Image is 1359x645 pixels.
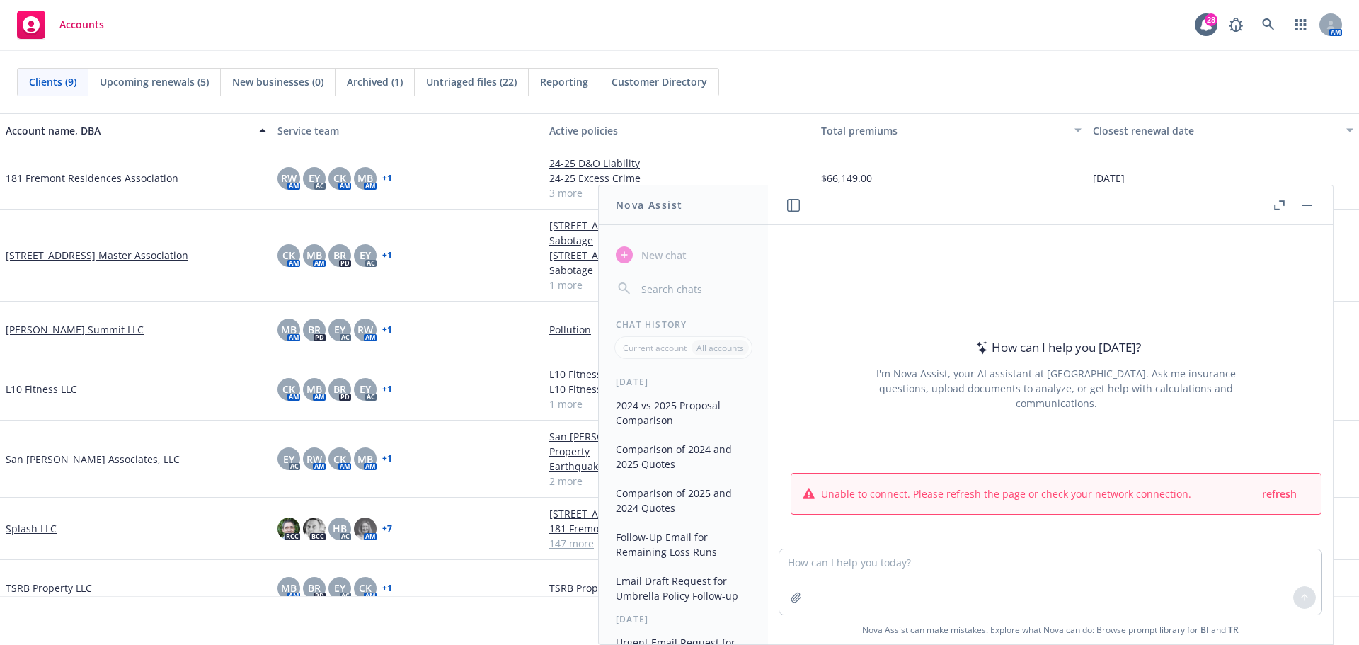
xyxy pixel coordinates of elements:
a: [PERSON_NAME] Summit LLC [6,322,144,337]
span: Nova Assist can make mistakes. Explore what Nova can do: Browse prompt library for and [862,615,1239,644]
span: refresh [1262,487,1297,501]
div: Service team [277,123,538,138]
a: + 1 [382,251,392,260]
a: BI [1200,624,1209,636]
span: EY [334,322,345,337]
button: Comparison of 2025 and 2024 Quotes [610,481,757,520]
a: 24-25 Excess Crime [549,171,810,185]
a: TSRB Property LLC [6,581,92,595]
span: MB [357,452,373,467]
a: Switch app [1287,11,1315,39]
span: CK [282,248,295,263]
span: CK [282,382,295,396]
a: + 1 [382,385,392,394]
span: EY [309,171,320,185]
span: Accounts [59,19,104,30]
button: Active policies [544,113,815,147]
a: 24-25 D&O Liability [549,156,810,171]
img: photo [303,518,326,540]
span: Archived (1) [347,74,403,89]
a: [STREET_ADDRESS] Master Association - Terrorism and Sabotage [549,248,810,278]
span: MB [306,382,322,396]
button: 2024 vs 2025 Proposal Comparison [610,394,757,432]
button: refresh [1261,485,1298,503]
input: Search chats [638,279,751,299]
span: BR [308,581,321,595]
div: Total premiums [821,123,1066,138]
span: HB [333,521,347,536]
span: EY [360,248,371,263]
img: photo [354,518,377,540]
a: + 1 [382,174,392,183]
div: [DATE] [599,613,768,625]
div: [DATE] [599,376,768,388]
span: Reporting [540,74,588,89]
a: L10 Fitness LLC - Commercial Umbrella [549,382,810,396]
a: San [PERSON_NAME] Associates, LLC [6,452,180,467]
button: Comparison of 2024 and 2025 Quotes [610,438,757,476]
a: Accounts [11,5,110,45]
a: 3 more [549,185,810,200]
a: Pollution [549,322,810,337]
span: Unable to connect. Please refresh the page or check your network connection. [821,486,1191,501]
span: MB [281,322,297,337]
span: BR [333,248,346,263]
button: New chat [610,242,757,268]
a: Earthquake [549,459,810,474]
span: MB [306,248,322,263]
span: New chat [638,248,687,263]
button: Follow-Up Email for Remaining Loss Runs [610,525,757,564]
div: Account name, DBA [6,123,251,138]
button: Closest renewal date [1087,113,1359,147]
span: Upcoming renewals (5) [100,74,209,89]
span: [DATE] [1093,171,1125,185]
span: EY [360,382,371,396]
span: RW [357,322,373,337]
button: Total premiums [815,113,1087,147]
a: [STREET_ADDRESS][PERSON_NAME] [549,506,810,521]
span: CK [333,171,346,185]
a: [STREET_ADDRESS] Master Association [6,248,188,263]
div: How can I help you [DATE]? [972,338,1141,357]
h1: Nova Assist [616,198,682,212]
span: RW [306,452,322,467]
a: 2 more [549,474,810,489]
a: San [PERSON_NAME] Associates, LLC - Commercial Property [549,429,810,459]
span: EY [283,452,294,467]
div: Active policies [549,123,810,138]
div: I'm Nova Assist, your AI assistant at [GEOGRAPHIC_DATA]. Ask me insurance questions, upload docum... [857,366,1255,411]
span: Clients (9) [29,74,76,89]
span: CK [359,581,372,595]
span: New businesses (0) [232,74,323,89]
button: Email Draft Request for Umbrella Policy Follow-up [610,569,757,607]
a: 1 more [549,278,810,292]
a: 181 Fremont Residences Assoc [549,521,810,536]
span: $66,149.00 [821,171,872,185]
a: L10 Fitness LLC [6,382,77,396]
button: Service team [272,113,544,147]
a: + 1 [382,584,392,593]
span: MB [281,581,297,595]
span: Customer Directory [612,74,707,89]
a: Splash LLC [6,521,57,536]
span: Untriaged files (22) [426,74,517,89]
span: RW [281,171,297,185]
a: TR [1228,624,1239,636]
p: All accounts [696,342,744,354]
span: MB [357,171,373,185]
a: [STREET_ADDRESS] Master Association - Terrorism and Sabotage [549,218,810,248]
a: 1 more [549,396,810,411]
a: Report a Bug [1222,11,1250,39]
a: 147 more [549,536,810,551]
div: Chat History [599,319,768,331]
a: L10 Fitness LLC - General Liability [549,367,810,382]
span: BR [333,382,346,396]
img: photo [277,518,300,540]
a: + 7 [382,525,392,533]
a: + 1 [382,455,392,463]
div: Closest renewal date [1093,123,1338,138]
span: CK [333,452,346,467]
span: EY [334,581,345,595]
a: Search [1254,11,1283,39]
